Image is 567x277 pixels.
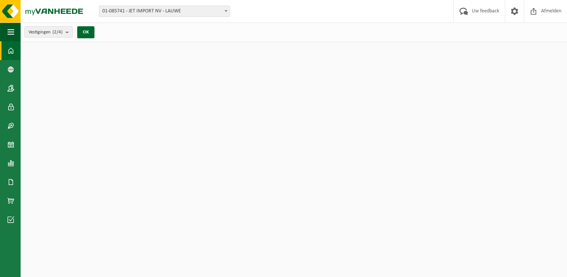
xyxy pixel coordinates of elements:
span: 01-085741 - JET IMPORT NV - LAUWE [99,6,230,17]
button: OK [77,26,94,38]
count: (2/4) [52,30,63,35]
span: 01-085741 - JET IMPORT NV - LAUWE [99,6,230,17]
span: Vestigingen [28,27,63,38]
button: Vestigingen(2/4) [24,26,73,38]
